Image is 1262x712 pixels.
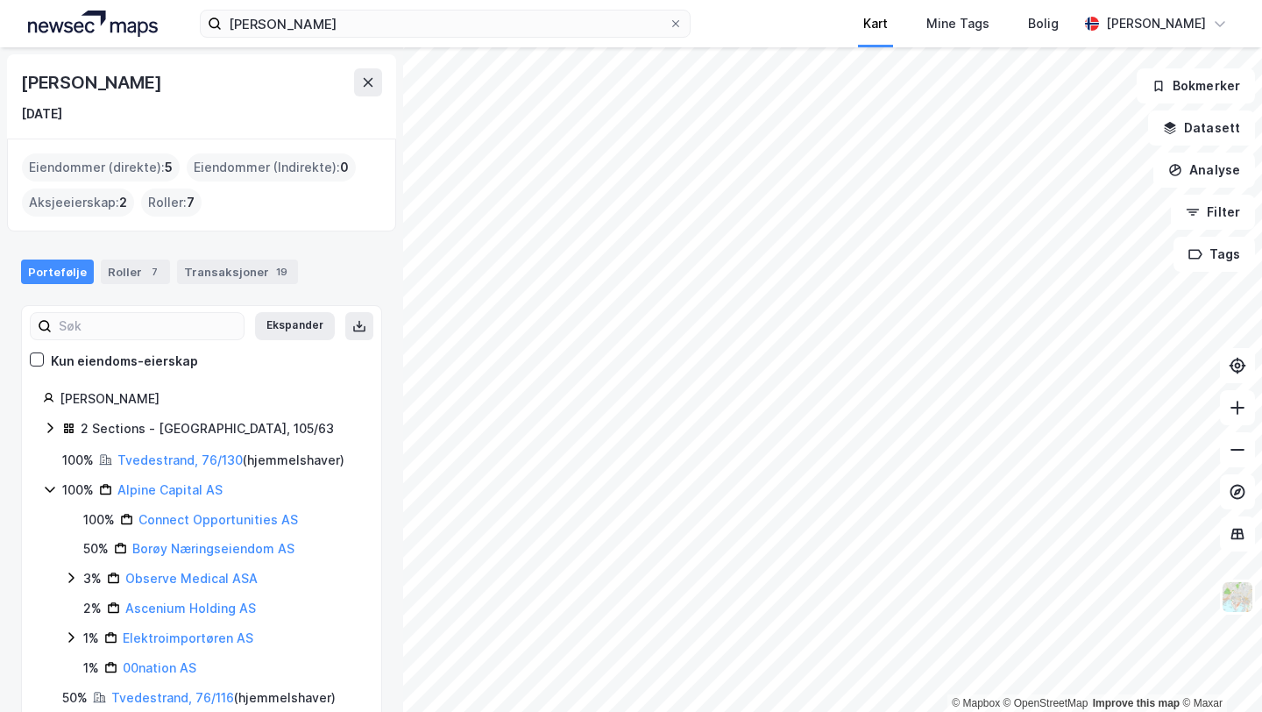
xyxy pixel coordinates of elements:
span: 5 [165,157,173,178]
div: 1% [83,628,99,649]
div: [PERSON_NAME] [1106,13,1206,34]
div: 50% [83,538,109,559]
button: Analyse [1153,153,1255,188]
a: Alpine Capital AS [117,482,223,497]
div: [PERSON_NAME] [60,388,360,409]
div: 50% [62,687,88,708]
div: Portefølje [21,260,94,284]
iframe: Chat Widget [1174,628,1262,712]
a: Connect Opportunities AS [138,512,298,527]
span: 7 [187,192,195,213]
div: Aksjeeierskap : [22,189,134,217]
div: [PERSON_NAME] [21,68,165,96]
a: Ascenium Holding AS [125,601,256,616]
button: Tags [1173,237,1255,272]
div: ( hjemmelshaver ) [111,687,336,708]
div: Transaksjoner [177,260,298,284]
button: Datasett [1148,110,1255,146]
button: Filter [1171,195,1255,230]
div: 3% [83,568,102,589]
div: 2% [83,598,102,619]
div: 19 [273,263,291,281]
div: 1% [83,658,99,679]
a: Mapbox [952,697,1000,709]
div: Kun eiendoms-eierskap [51,351,198,372]
a: Tvedestrand, 76/116 [111,690,234,705]
div: 100% [83,509,115,530]
a: Elektroimportøren AS [123,630,253,645]
a: OpenStreetMap [1003,697,1088,709]
a: Borøy Næringseiendom AS [132,541,294,556]
span: 0 [340,157,349,178]
a: Improve this map [1093,697,1180,709]
span: 2 [119,192,127,213]
div: ( hjemmelshaver ) [117,450,344,471]
a: 00nation AS [123,660,196,675]
a: Observe Medical ASA [125,571,258,586]
div: Roller [101,260,170,284]
div: Kontrollprogram for chat [1174,628,1262,712]
div: 100% [62,480,94,501]
div: 2 Sections - [GEOGRAPHIC_DATA], 105/63 [81,418,334,439]
div: Kart [863,13,888,34]
input: Søk [52,313,244,339]
div: Eiendommer (direkte) : [22,153,180,182]
div: 100% [62,450,94,471]
div: Bolig [1028,13,1059,34]
input: Søk på adresse, matrikkel, gårdeiere, leietakere eller personer [222,11,669,37]
img: Z [1221,580,1254,614]
div: Mine Tags [926,13,989,34]
img: logo.a4113a55bc3d86da70a041830d287a7e.svg [28,11,158,37]
button: Bokmerker [1137,68,1255,103]
div: [DATE] [21,103,62,125]
div: 7 [145,263,163,281]
div: Roller : [141,189,202,217]
div: Eiendommer (Indirekte) : [187,153,356,182]
a: Tvedestrand, 76/130 [117,452,243,467]
button: Ekspander [255,312,335,340]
